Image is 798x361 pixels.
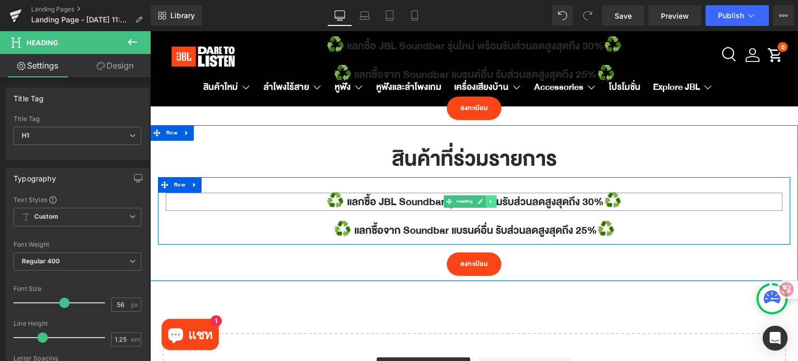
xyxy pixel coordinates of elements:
span: ลงทะเบียน [310,228,338,238]
button: Redo [577,5,598,26]
div: Text Styles [14,195,141,204]
a: Desktop [327,5,352,26]
div: Open Intercom Messenger [763,326,788,351]
a: Design [77,54,153,77]
span: Publish [718,11,744,20]
span: Heading [304,164,325,177]
a: Tablet [377,5,402,26]
div: Title Tag [14,115,141,123]
a: New Library [151,5,202,26]
a: Expand / Collapse [30,94,44,110]
span: Row [14,94,30,110]
inbox-online-store-chat: แชทร้านค้าออนไลน์ของ Shopify [8,288,72,322]
span: Library [170,11,195,20]
button: More [773,5,794,26]
span: Heading [26,38,58,47]
button: Publish [706,5,769,26]
div: Line Height [14,320,141,327]
span: Save [615,10,632,21]
a: Expand / Collapse [336,164,347,177]
h1: ♻️ แลกซื้อจาก Soundbar แบรนด์อื่น รับส่วนลดสูงสุดถึง 25%♻️ [16,34,632,52]
button: Undo [552,5,573,26]
b: Regular 400 [22,257,60,265]
a: Expand / Collapse [38,146,51,162]
a: Preview [648,5,701,26]
b: H1 [22,131,29,139]
h1: ♻️ แลกซื้อจาก Soundbar แบรนด์อื่น รับส่วนลดสูงสุดถึง 25%♻️ [16,190,632,208]
div: Font Size [14,285,141,292]
a: Mobile [402,5,427,26]
div: Title Tag [14,88,44,103]
a: Landing Pages [31,5,151,14]
div: Typography [14,168,56,183]
h1: สินค้าที่ร่วมรายการ [8,110,640,146]
span: px [131,301,140,308]
span: ลงทะเบียน [310,72,338,83]
span: Preview [661,10,689,21]
a: Explore Blocks [227,326,320,347]
span: em [131,336,140,343]
a: Add Single Section [328,326,422,347]
h1: ♻️ แลกซื้อ JBL Soundbar รุ่นใหม่ พร้อมรับส่วนลดสูงสุดถึง 30%♻️ [16,6,632,24]
span: Landing Page - [DATE] 11:09:28 [31,16,131,24]
div: Font Weight [14,241,141,248]
a: Laptop [352,5,377,26]
b: Custom [34,212,58,221]
span: Row [21,146,38,162]
a: ลงทะเบียน [297,221,351,245]
a: ลงทะเบียน [297,65,351,89]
